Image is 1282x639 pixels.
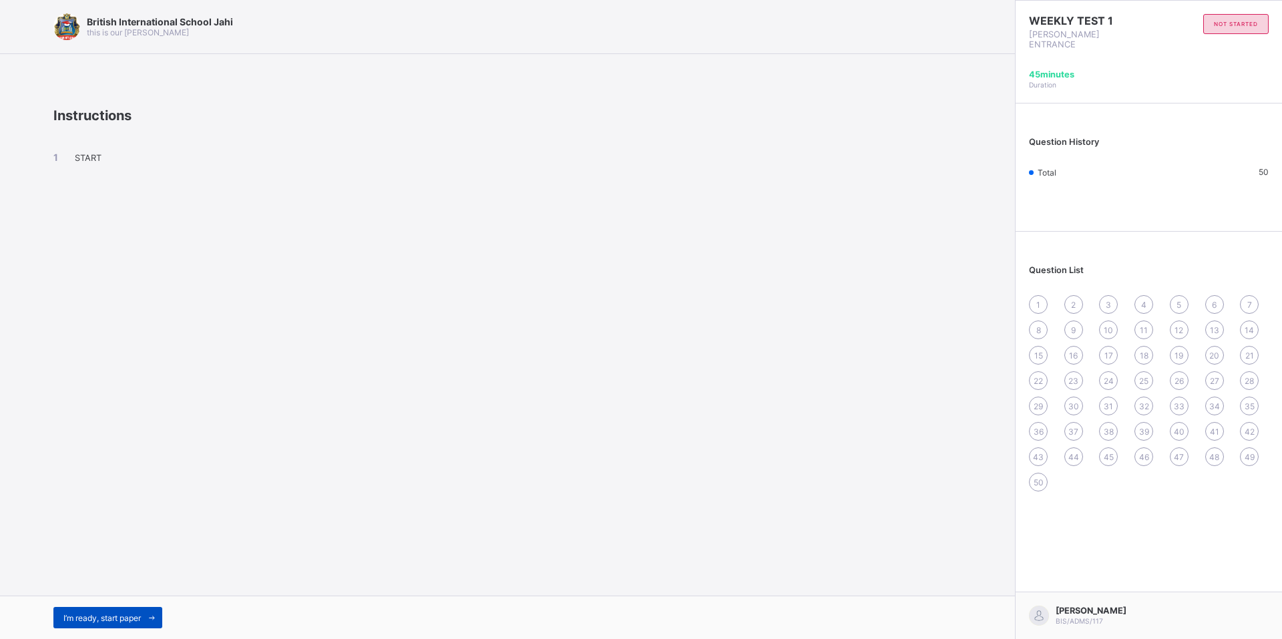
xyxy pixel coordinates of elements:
[1029,265,1084,275] span: Question List
[1210,427,1219,437] span: 41
[87,16,233,27] span: British International School Jahi
[1209,351,1219,361] span: 20
[1034,401,1043,411] span: 29
[1056,617,1103,625] span: BIS/ADMS/117
[1245,401,1255,411] span: 35
[1209,401,1220,411] span: 34
[1139,427,1149,437] span: 39
[1245,427,1255,437] span: 42
[1038,168,1056,178] span: Total
[1247,300,1252,310] span: 7
[1209,452,1219,462] span: 48
[1029,14,1149,27] span: WEEKLY TEST 1
[1141,300,1146,310] span: 4
[1174,452,1184,462] span: 47
[1068,452,1079,462] span: 44
[1174,325,1183,335] span: 12
[1104,427,1114,437] span: 38
[1174,427,1185,437] span: 40
[1104,401,1113,411] span: 31
[1029,81,1056,89] span: Duration
[1029,69,1074,79] span: 45 minutes
[1259,167,1269,177] span: 50
[1214,21,1258,27] span: not started
[1139,376,1148,386] span: 25
[1174,401,1185,411] span: 33
[1104,325,1113,335] span: 10
[1104,452,1114,462] span: 45
[1245,452,1255,462] span: 49
[1104,351,1113,361] span: 17
[1068,427,1078,437] span: 37
[1245,325,1254,335] span: 14
[1068,401,1079,411] span: 30
[1029,29,1149,49] span: [PERSON_NAME] ENTRANCE
[1029,137,1099,147] span: Question History
[1140,325,1148,335] span: 11
[1036,325,1041,335] span: 8
[1034,477,1044,487] span: 50
[53,108,132,124] span: Instructions
[1034,376,1043,386] span: 22
[75,153,101,163] span: START
[1036,300,1040,310] span: 1
[1034,351,1043,361] span: 15
[1033,452,1044,462] span: 43
[1139,401,1149,411] span: 32
[63,613,141,623] span: I’m ready, start paper
[1104,376,1114,386] span: 24
[1210,376,1219,386] span: 27
[1212,300,1217,310] span: 6
[1174,351,1183,361] span: 19
[1140,351,1148,361] span: 18
[1245,376,1254,386] span: 28
[1177,300,1181,310] span: 5
[1139,452,1149,462] span: 46
[1068,376,1078,386] span: 23
[1069,351,1078,361] span: 16
[87,27,189,37] span: this is our [PERSON_NAME]
[1174,376,1184,386] span: 26
[1071,325,1076,335] span: 9
[1034,427,1044,437] span: 36
[1071,300,1076,310] span: 2
[1056,606,1126,616] span: [PERSON_NAME]
[1106,300,1111,310] span: 3
[1210,325,1219,335] span: 13
[1245,351,1254,361] span: 21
